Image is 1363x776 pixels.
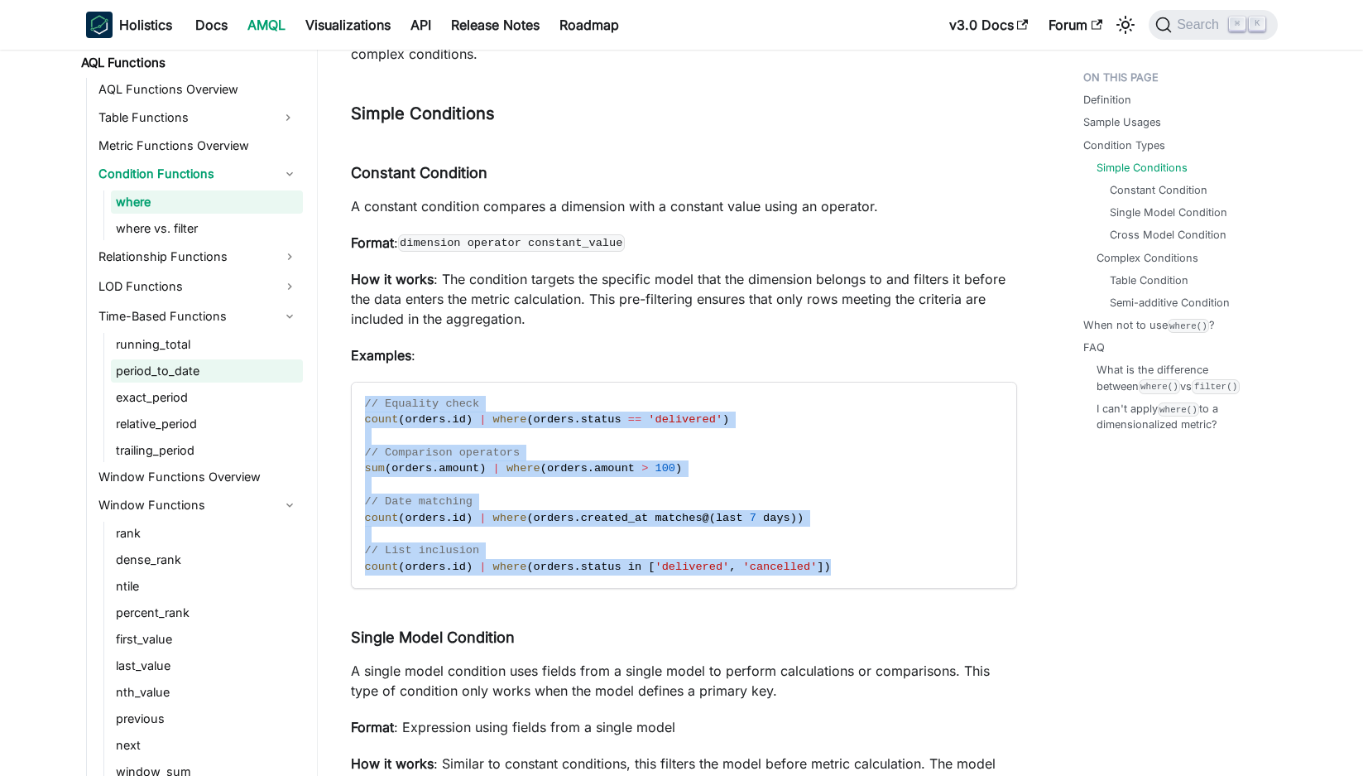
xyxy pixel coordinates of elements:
[1149,10,1277,40] button: Search (Command+K)
[823,561,830,573] span: )
[540,462,547,475] span: (
[365,561,399,573] span: count
[655,462,674,475] span: 100
[479,512,486,524] span: |
[365,398,480,410] span: // Equality check
[401,12,441,38] a: API
[1110,295,1230,311] a: Semi-additive Condition
[1097,250,1198,266] a: Complex Conditions
[939,12,1039,38] a: v3.0 Docs
[493,561,527,573] span: where
[1192,379,1239,393] code: filter()
[506,462,540,475] span: where
[1229,17,1245,31] kbd: ⌘
[817,561,823,573] span: ]
[1112,12,1139,38] button: Switch between dark and light mode (currently light mode)
[574,413,581,426] span: .
[111,522,303,545] a: rank
[703,512,709,524] span: @
[648,561,655,573] span: [
[94,78,303,101] a: AQL Functions Overview
[111,333,303,356] a: running_total
[763,512,790,524] span: days
[1139,379,1181,393] code: where()
[398,234,625,251] code: dimension operator constant_value
[729,561,736,573] span: ,
[466,561,473,573] span: )
[94,104,273,131] a: Table Functions
[439,462,479,475] span: amount
[365,413,399,426] span: count
[479,561,486,573] span: |
[466,413,473,426] span: )
[351,104,1017,124] h3: Simple Conditions
[493,512,527,524] span: where
[398,561,405,573] span: (
[238,12,295,38] a: AMQL
[94,273,303,300] a: LOD Functions
[628,561,641,573] span: in
[1039,12,1112,38] a: Forum
[534,561,574,573] span: orders
[351,164,1017,183] h4: Constant Condition
[1168,319,1210,333] code: where()
[70,50,318,776] nav: Docs sidebar
[391,462,432,475] span: orders
[119,15,172,35] b: Holistics
[111,359,303,383] a: period_to_date
[1097,362,1261,393] a: What is the difference betweenwhere()vsfilter()
[432,462,439,475] span: .
[111,386,303,409] a: exact_period
[547,462,588,475] span: orders
[111,548,303,571] a: dense_rank
[479,462,486,475] span: )
[526,512,533,524] span: (
[574,561,581,573] span: .
[1110,182,1207,198] a: Constant Condition
[94,492,303,518] a: Window Functions
[493,413,527,426] span: where
[594,462,635,475] span: amount
[445,512,452,524] span: .
[453,413,466,426] span: id
[641,462,648,475] span: >
[94,303,303,330] a: Time-Based Functions
[405,512,445,524] span: orders
[588,462,594,475] span: .
[1110,227,1226,243] a: Cross Model Condition
[1083,137,1165,153] a: Condition Types
[655,512,702,524] span: matches
[111,734,303,757] a: next
[574,512,581,524] span: .
[453,561,466,573] span: id
[365,495,473,508] span: // Date matching
[185,12,238,38] a: Docs
[1083,114,1161,130] a: Sample Usages
[273,104,303,131] button: Expand sidebar category 'Table Functions'
[1249,17,1265,31] kbd: K
[94,243,303,270] a: Relationship Functions
[351,661,1017,701] p: A single model condition uses fields from a single model to perform calculations or comparisons. ...
[111,601,303,624] a: percent_rank
[111,412,303,436] a: relative_period
[441,12,550,38] a: Release Notes
[581,561,622,573] span: status
[655,561,730,573] span: 'delivered'
[453,512,466,524] span: id
[351,755,434,772] strong: How it works
[76,51,303,75] a: AQL Functions
[550,12,629,38] a: Roadmap
[493,462,500,475] span: |
[111,217,303,240] a: where vs. filter
[385,462,391,475] span: (
[351,233,1017,253] p: :
[111,654,303,677] a: last_value
[716,512,743,524] span: last
[295,12,401,38] a: Visualizations
[351,269,1017,329] p: : The condition targets the specific model that the dimension belongs to and filters it before th...
[1172,17,1229,32] span: Search
[111,439,303,462] a: trailing_period
[351,196,1017,216] p: A constant condition compares a dimension with a constant value using an operator.
[1083,340,1105,355] a: FAQ
[526,413,533,426] span: (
